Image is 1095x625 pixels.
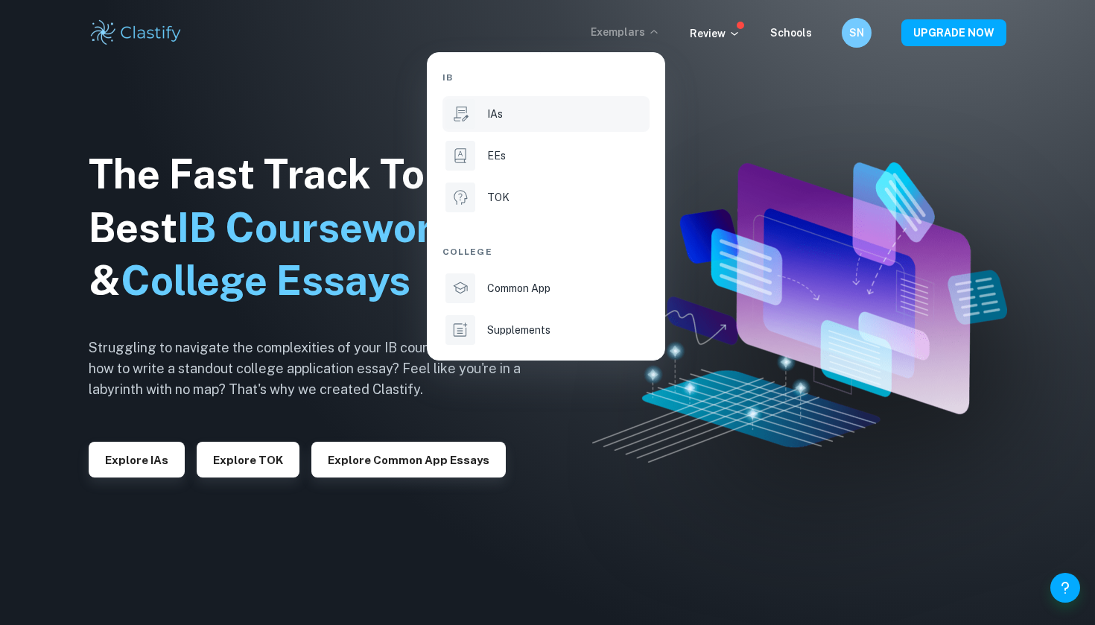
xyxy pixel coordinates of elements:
[442,270,650,306] a: Common App
[487,322,550,338] p: Supplements
[487,189,510,206] p: TOK
[442,245,492,258] span: College
[487,106,503,122] p: IAs
[442,312,650,348] a: Supplements
[442,96,650,132] a: IAs
[442,180,650,215] a: TOK
[487,280,550,296] p: Common App
[487,147,506,164] p: EEs
[442,71,453,84] span: IB
[442,138,650,174] a: EEs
